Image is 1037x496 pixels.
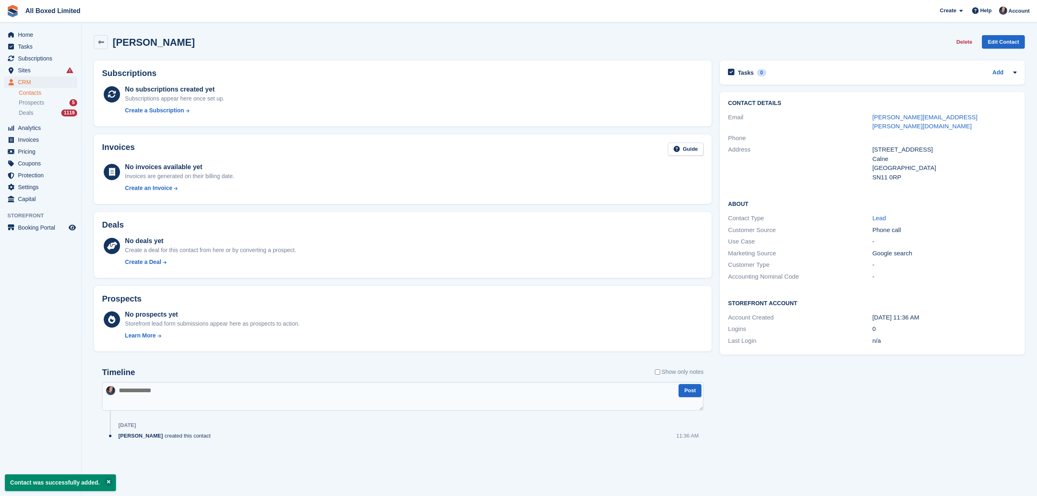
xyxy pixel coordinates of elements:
[125,246,296,255] div: Create a deal for this contact from here or by converting a prospect.
[4,181,77,193] a: menu
[872,272,1017,282] div: -
[19,109,77,117] a: Deals 1119
[4,158,77,169] a: menu
[18,193,67,205] span: Capital
[61,109,77,116] div: 1119
[872,226,1017,235] div: Phone call
[4,76,77,88] a: menu
[872,163,1017,173] div: [GEOGRAPHIC_DATA]
[125,258,296,266] a: Create a Deal
[18,76,67,88] span: CRM
[872,145,1017,154] div: [STREET_ADDRESS]
[18,122,67,134] span: Analytics
[125,184,234,192] a: Create an Invoice
[728,249,872,258] div: Marketing Source
[982,35,1025,49] a: Edit Contact
[125,236,296,246] div: No deals yet
[125,331,300,340] a: Learn More
[113,37,195,48] h2: [PERSON_NAME]
[102,294,142,304] h2: Prospects
[728,226,872,235] div: Customer Source
[102,368,135,377] h2: Timeline
[67,67,73,74] i: Smart entry sync failures have occurred
[4,65,77,76] a: menu
[125,172,234,181] div: Invoices are generated on their billing date.
[728,260,872,270] div: Customer Type
[18,41,67,52] span: Tasks
[872,214,886,221] a: Lead
[4,193,77,205] a: menu
[125,310,300,319] div: No prospects yet
[728,214,872,223] div: Contact Type
[872,324,1017,334] div: 0
[728,113,872,131] div: Email
[19,109,33,117] span: Deals
[728,237,872,246] div: Use Case
[125,106,225,115] a: Create a Subscription
[18,158,67,169] span: Coupons
[728,272,872,282] div: Accounting Nominal Code
[4,134,77,145] a: menu
[980,7,992,15] span: Help
[18,181,67,193] span: Settings
[18,170,67,181] span: Protection
[4,41,77,52] a: menu
[102,69,703,78] h2: Subscriptions
[728,313,872,322] div: Account Created
[4,170,77,181] a: menu
[18,53,67,64] span: Subscriptions
[4,53,77,64] a: menu
[655,368,704,376] label: Show only notes
[7,5,19,17] img: stora-icon-8386f47178a22dfd0bd8f6a31ec36ba5ce8667c1dd55bd0f319d3a0aa187defe.svg
[5,474,116,491] p: Contact was successfully added.
[18,134,67,145] span: Invoices
[872,173,1017,182] div: SN11 0RP
[118,432,215,440] div: created this contact
[18,65,67,76] span: Sites
[125,331,156,340] div: Learn More
[872,336,1017,346] div: n/a
[67,223,77,232] a: Preview store
[872,154,1017,164] div: Calne
[728,199,1017,208] h2: About
[19,89,77,97] a: Contacts
[4,122,77,134] a: menu
[872,249,1017,258] div: Google search
[125,162,234,172] div: No invoices available yet
[102,143,135,156] h2: Invoices
[728,299,1017,307] h2: Storefront Account
[19,99,44,107] span: Prospects
[118,432,163,440] span: [PERSON_NAME]
[125,184,172,192] div: Create an Invoice
[728,134,872,143] div: Phone
[728,324,872,334] div: Logins
[125,94,225,103] div: Subscriptions appear here once set up.
[872,260,1017,270] div: -
[125,106,184,115] div: Create a Subscription
[738,69,754,76] h2: Tasks
[872,114,978,130] a: [PERSON_NAME][EMAIL_ADDRESS][PERSON_NAME][DOMAIN_NAME]
[940,7,956,15] span: Create
[106,386,115,395] img: Dan Goss
[655,368,660,376] input: Show only notes
[18,222,67,233] span: Booking Portal
[679,384,701,398] button: Post
[1008,7,1030,15] span: Account
[125,85,225,94] div: No subscriptions created yet
[125,319,300,328] div: Storefront lead form submissions appear here as prospects to action.
[118,422,136,429] div: [DATE]
[22,4,84,18] a: All Boxed Limited
[953,35,975,49] button: Delete
[668,143,704,156] a: Guide
[992,68,1004,78] a: Add
[69,99,77,106] div: 5
[999,7,1007,15] img: Dan Goss
[728,100,1017,107] h2: Contact Details
[18,29,67,40] span: Home
[757,69,766,76] div: 0
[728,145,872,182] div: Address
[4,29,77,40] a: menu
[7,212,81,220] span: Storefront
[19,98,77,107] a: Prospects 5
[4,146,77,157] a: menu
